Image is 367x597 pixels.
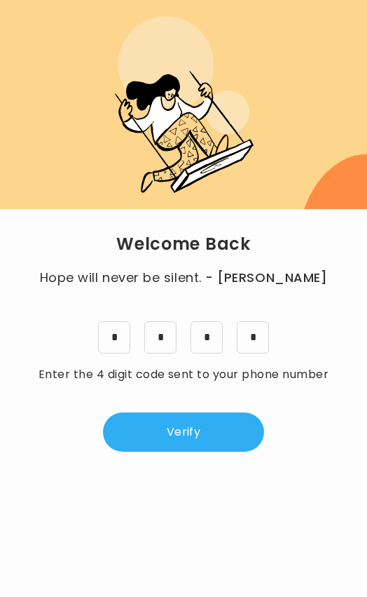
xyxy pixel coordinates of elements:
[116,232,251,257] h1: Welcome Back
[98,321,130,354] input: 4
[205,268,327,288] span: - [PERSON_NAME]
[191,321,223,354] input: 1
[103,412,264,452] button: Verify
[22,268,345,288] p: Hope will never be silent.
[144,321,176,354] input: 3
[39,366,328,382] span: Enter the 4 digit code sent to your phone number
[237,321,269,354] input: 9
